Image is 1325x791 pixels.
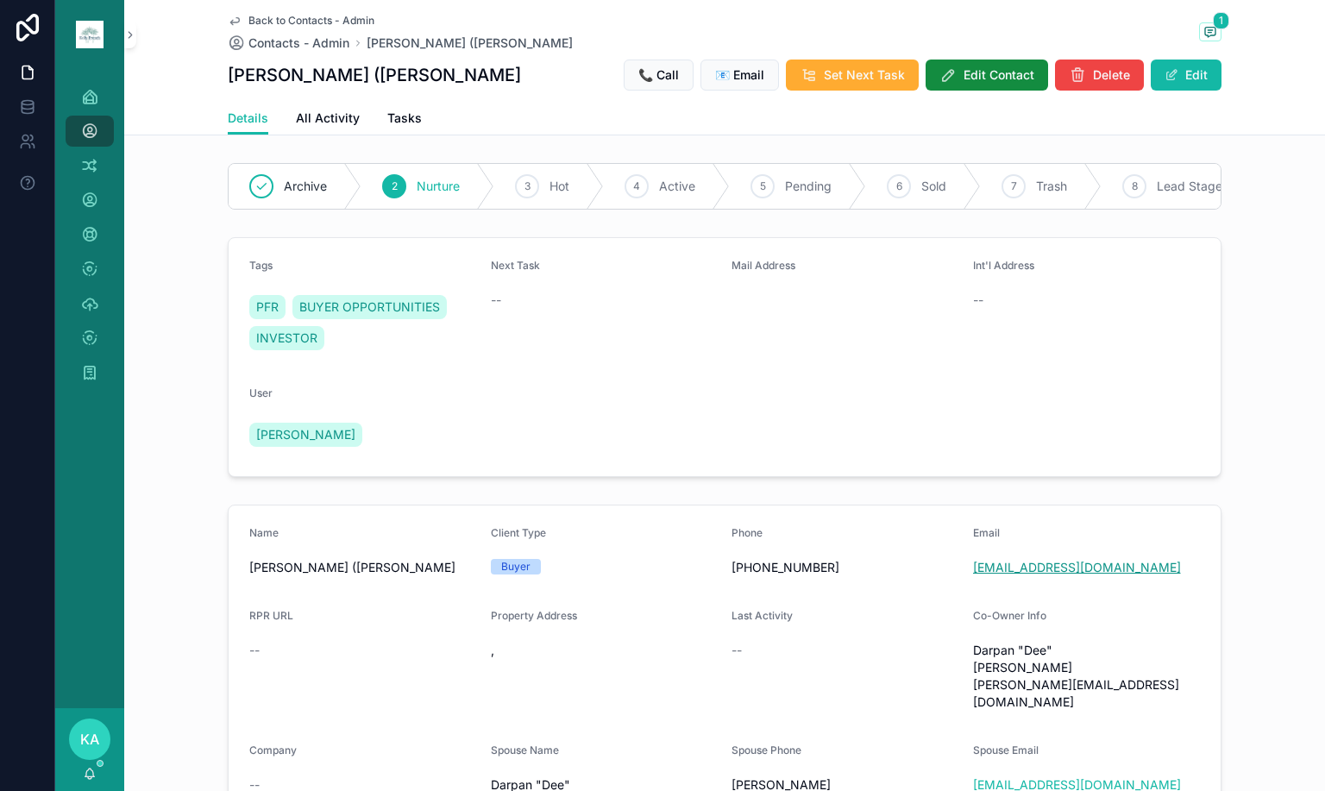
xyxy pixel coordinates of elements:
a: All Activity [296,103,360,137]
span: 📞 Call [638,66,679,84]
button: 📧 Email [700,60,779,91]
span: Int'l Address [973,259,1034,272]
span: BUYER OPPORTUNITIES [299,298,440,316]
a: BUYER OPPORTUNITIES [292,295,447,319]
span: Details [228,110,268,127]
span: 5 [760,179,766,193]
a: [PERSON_NAME] ([PERSON_NAME] [367,35,573,52]
a: INVESTOR [249,326,324,350]
span: -- [491,292,501,309]
span: Phone [732,526,763,539]
div: Buyer [501,559,531,574]
span: Company [249,744,297,756]
a: Back to Contacts - Admin [228,14,374,28]
span: [PERSON_NAME] [256,426,355,443]
span: RPR URL [249,609,293,622]
span: 2 [392,179,398,193]
span: Last Activity [732,609,793,622]
a: Tasks [387,103,422,137]
span: 1 [1213,12,1229,29]
span: [PERSON_NAME] ([PERSON_NAME] [249,559,477,576]
span: Nurture [417,178,460,195]
a: Details [228,103,268,135]
span: PFR [256,298,279,316]
button: 1 [1199,22,1221,44]
span: Active [659,178,695,195]
span: Back to Contacts - Admin [248,14,374,28]
span: Trash [1036,178,1067,195]
span: Delete [1093,66,1130,84]
span: KA [80,729,99,750]
span: -- [732,642,742,659]
a: PFR [249,295,286,319]
span: All Activity [296,110,360,127]
span: 6 [896,179,902,193]
span: [PHONE_NUMBER] [732,559,959,576]
span: Sold [921,178,946,195]
span: Darpan "Dee" [PERSON_NAME] [PERSON_NAME][EMAIL_ADDRESS][DOMAIN_NAME] [973,642,1201,711]
span: Pending [785,178,832,195]
span: Next Task [491,259,540,272]
span: 4 [633,179,640,193]
span: 📧 Email [715,66,764,84]
span: Spouse Email [973,744,1039,756]
span: , [491,642,719,659]
button: Set Next Task [786,60,919,91]
span: 3 [524,179,531,193]
span: -- [973,292,983,309]
span: Hot [549,178,569,195]
span: Set Next Task [824,66,905,84]
span: -- [249,642,260,659]
span: Name [249,526,279,539]
span: Spouse Phone [732,744,801,756]
span: Property Address [491,609,577,622]
span: User [249,386,273,399]
span: Email [973,526,1000,539]
span: Edit Contact [964,66,1034,84]
span: Client Type [491,526,546,539]
span: Mail Address [732,259,795,272]
span: Co-Owner Info [973,609,1046,622]
span: Archive [284,178,327,195]
span: Contacts - Admin [248,35,349,52]
img: App logo [76,21,104,48]
button: Edit [1151,60,1221,91]
a: [PERSON_NAME] [249,423,362,447]
h1: [PERSON_NAME] ([PERSON_NAME] [228,63,521,87]
span: INVESTOR [256,330,317,347]
div: scrollable content [55,69,124,411]
a: Contacts - Admin [228,35,349,52]
span: 8 [1132,179,1138,193]
span: Tags [249,259,273,272]
a: [EMAIL_ADDRESS][DOMAIN_NAME] [973,559,1181,576]
span: Lead Stage [1157,178,1222,195]
span: Spouse Name [491,744,559,756]
span: Tasks [387,110,422,127]
button: 📞 Call [624,60,694,91]
button: Delete [1055,60,1144,91]
span: 7 [1011,179,1017,193]
button: Edit Contact [926,60,1048,91]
